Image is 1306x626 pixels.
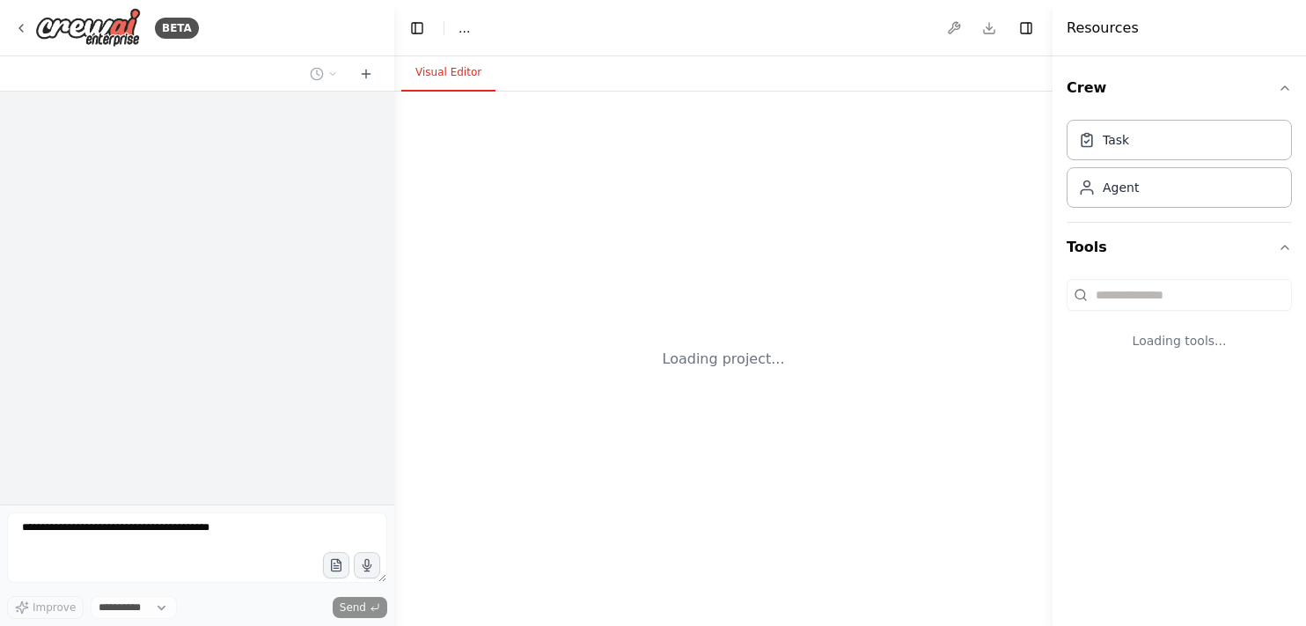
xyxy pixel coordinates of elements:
[340,600,366,615] span: Send
[1103,131,1129,149] div: Task
[352,63,380,85] button: Start a new chat
[459,19,470,37] span: ...
[7,596,84,619] button: Improve
[401,55,495,92] button: Visual Editor
[155,18,199,39] div: BETA
[1067,272,1292,378] div: Tools
[459,19,470,37] nav: breadcrumb
[303,63,345,85] button: Switch to previous chat
[333,597,387,618] button: Send
[354,552,380,578] button: Click to speak your automation idea
[1067,318,1292,364] div: Loading tools...
[33,600,76,615] span: Improve
[1067,223,1292,272] button: Tools
[323,552,349,578] button: Upload files
[1103,179,1139,196] div: Agent
[405,16,429,41] button: Hide left sidebar
[1067,18,1139,39] h4: Resources
[1067,113,1292,222] div: Crew
[1067,63,1292,113] button: Crew
[1014,16,1038,41] button: Hide right sidebar
[663,349,785,370] div: Loading project...
[35,8,141,48] img: Logo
